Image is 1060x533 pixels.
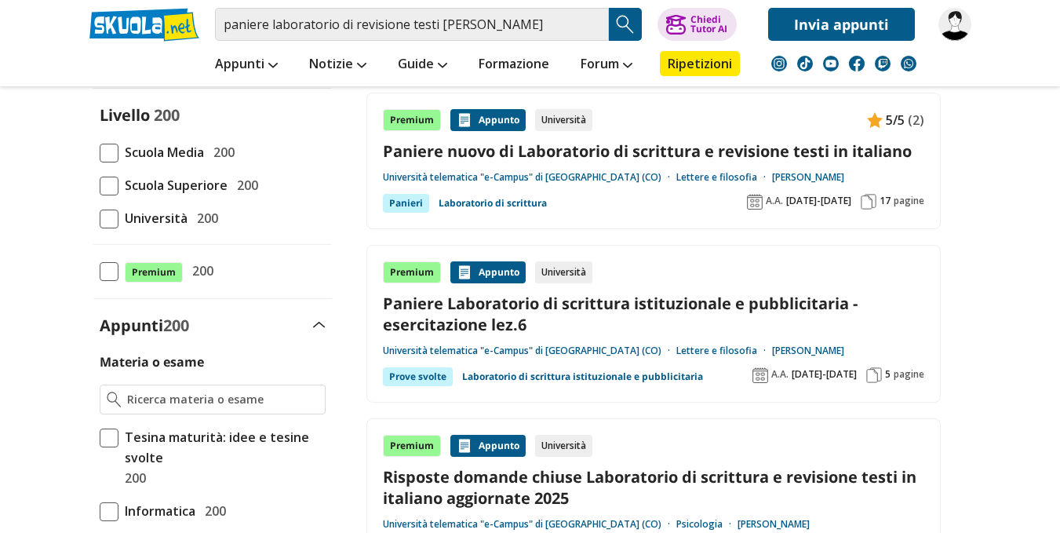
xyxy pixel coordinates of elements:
[118,175,228,195] span: Scuola Superiore
[127,392,318,407] input: Ricerca materia o esame
[614,13,637,36] img: Cerca appunti, riassunti o versioni
[792,368,857,381] span: [DATE]-[DATE]
[535,109,592,131] div: Università
[768,8,915,41] a: Invia appunti
[886,110,905,130] span: 5/5
[577,51,636,79] a: Forum
[772,171,844,184] a: [PERSON_NAME]
[752,367,768,383] img: Anno accademico
[457,112,472,128] img: Appunti contenuto
[305,51,370,79] a: Notizie
[394,51,451,79] a: Guide
[880,195,891,207] span: 17
[450,261,526,283] div: Appunto
[535,435,592,457] div: Università
[107,392,122,407] img: Ricerca materia o esame
[766,195,783,207] span: A.A.
[439,194,547,213] a: Laboratorio di scrittura
[383,261,441,283] div: Premium
[885,368,891,381] span: 5
[747,194,763,210] img: Anno accademico
[383,141,924,162] a: Paniere nuovo di Laboratorio di scrittura e revisione testi in italiano
[199,501,226,521] span: 200
[211,51,282,79] a: Appunti
[100,353,204,371] label: Materia o esame
[383,345,676,357] a: Università telematica "e-Campus" di [GEOGRAPHIC_DATA] (CO)
[901,56,916,71] img: WhatsApp
[100,104,150,126] label: Livello
[450,109,526,131] div: Appunto
[875,56,891,71] img: twitch
[609,8,642,41] button: Search Button
[125,262,183,283] span: Premium
[118,427,326,468] span: Tesina maturità: idee e tesine svolte
[118,468,146,488] span: 200
[738,518,810,531] a: [PERSON_NAME]
[771,56,787,71] img: instagram
[154,104,180,126] span: 200
[861,194,876,210] img: Pagine
[207,142,235,162] span: 200
[866,367,882,383] img: Pagine
[676,171,772,184] a: Lettere e filosofia
[772,345,844,357] a: [PERSON_NAME]
[118,501,195,521] span: Informatica
[849,56,865,71] img: facebook
[908,110,924,130] span: (2)
[867,112,883,128] img: Appunti contenuto
[771,368,789,381] span: A.A.
[894,368,924,381] span: pagine
[676,345,772,357] a: Lettere e filosofia
[786,195,851,207] span: [DATE]-[DATE]
[823,56,839,71] img: youtube
[660,51,740,76] a: Ripetizioni
[457,265,472,280] img: Appunti contenuto
[186,261,213,281] span: 200
[118,142,204,162] span: Scuola Media
[100,315,189,336] label: Appunti
[231,175,258,195] span: 200
[450,435,526,457] div: Appunto
[383,435,441,457] div: Premium
[383,194,429,213] div: Panieri
[313,322,326,328] img: Apri e chiudi sezione
[383,518,676,531] a: Università telematica "e-Campus" di [GEOGRAPHIC_DATA] (CO)
[215,8,609,41] input: Cerca appunti, riassunti o versioni
[457,438,472,454] img: Appunti contenuto
[383,466,924,509] a: Risposte domande chiuse Laboratorio di scrittura e revisione testi in italiano aggiornate 2025
[191,208,218,228] span: 200
[163,315,189,336] span: 200
[797,56,813,71] img: tiktok
[475,51,553,79] a: Formazione
[462,367,703,386] a: Laboratorio di scrittura istituzionale e pubblicitaria
[894,195,924,207] span: pagine
[676,518,738,531] a: Psicologia
[938,8,971,41] img: snorrlx
[383,109,441,131] div: Premium
[383,367,453,386] div: Prove svolte
[690,15,727,34] div: Chiedi Tutor AI
[535,261,592,283] div: Università
[383,171,676,184] a: Università telematica "e-Campus" di [GEOGRAPHIC_DATA] (CO)
[118,208,188,228] span: Università
[657,8,737,41] button: ChiediTutor AI
[383,293,924,335] a: Paniere Laboratorio di scrittura istituzionale e pubblicitaria - esercitazione lez.6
